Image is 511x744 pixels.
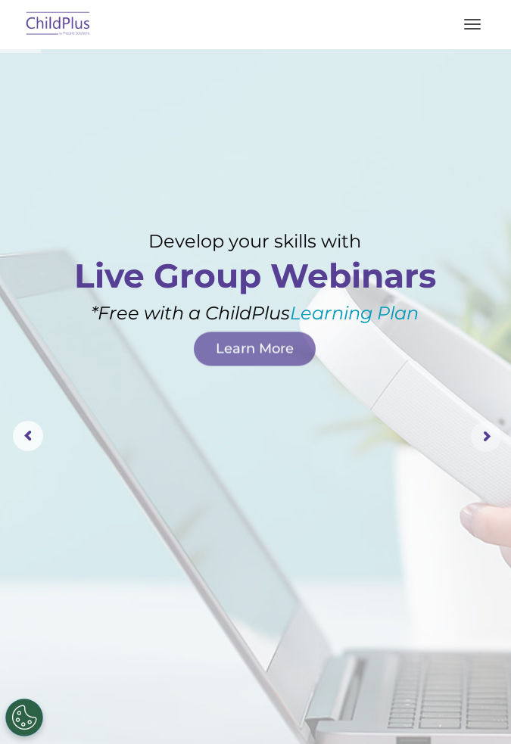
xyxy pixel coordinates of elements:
a: Learn More [194,332,316,366]
rs-layer: Live Group Webinars [44,259,466,293]
button: Cookies Settings [5,699,43,736]
img: ChildPlus by Procare Solutions [23,7,94,42]
span: Phone number [216,162,280,173]
iframe: Chat Widget [263,581,511,744]
a: Learning Plan [290,302,419,324]
rs-layer: *Free with a ChildPlus [70,302,440,324]
rs-layer: Develop your skills with [70,230,440,252]
span: Last name [216,100,262,111]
